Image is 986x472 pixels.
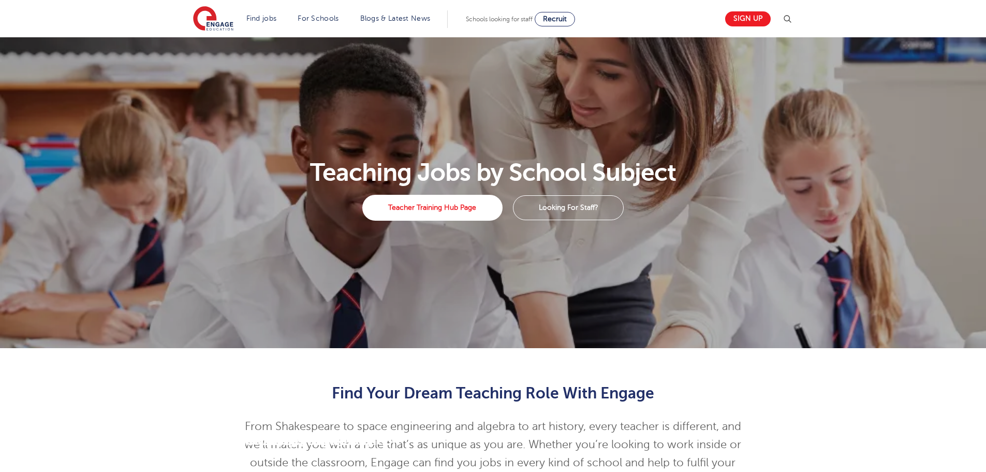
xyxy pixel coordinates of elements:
a: Recruit [535,12,575,26]
a: Blogs & Latest News [360,15,431,22]
h1: Teaching Jobs by School Subject [187,160,799,185]
h2: Find Your Dream Teaching Role With Engage [239,384,747,402]
a: Looking For Staff? [513,195,624,220]
a: Find jobs [246,15,277,22]
a: Sign up [725,11,771,26]
a: For Schools [298,15,339,22]
img: Engage Education [193,6,233,32]
a: Teacher Training Hub Page [362,195,503,221]
span: Recruit [543,15,567,23]
span: Schools looking for staff [466,16,533,23]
